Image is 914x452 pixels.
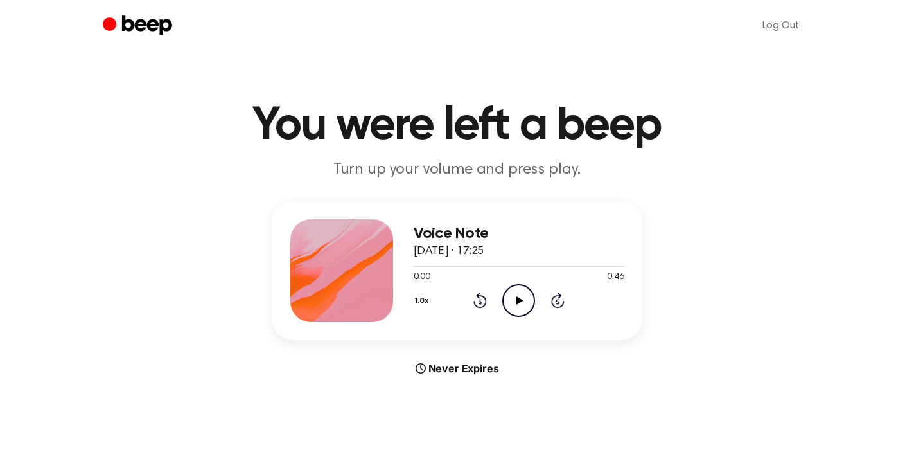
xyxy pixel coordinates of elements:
span: 0:00 [414,271,430,284]
span: [DATE] · 17:25 [414,246,484,257]
a: Log Out [750,10,812,41]
p: Turn up your volume and press play. [211,159,704,181]
a: Beep [103,14,175,39]
button: 1.0x [414,290,434,312]
div: Never Expires [272,361,642,376]
h3: Voice Note [414,225,624,242]
h1: You were left a beep [128,103,786,149]
span: 0:46 [607,271,624,284]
